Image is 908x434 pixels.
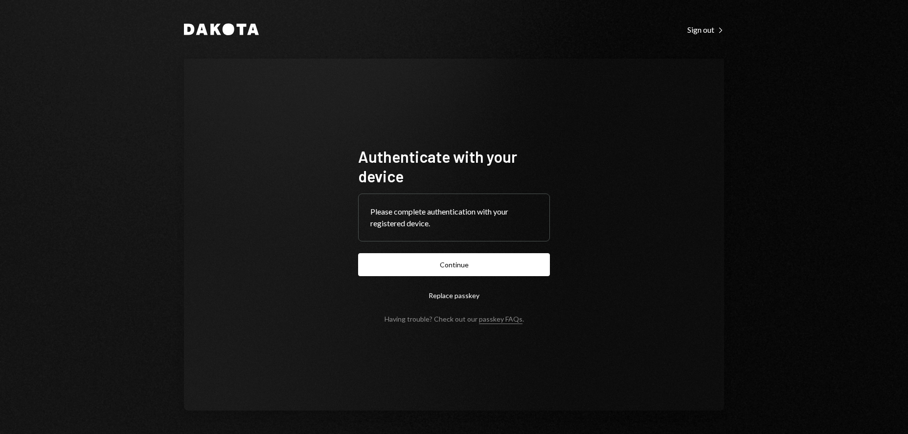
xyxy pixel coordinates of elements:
[687,24,724,35] a: Sign out
[687,25,724,35] div: Sign out
[358,284,550,307] button: Replace passkey
[370,206,538,229] div: Please complete authentication with your registered device.
[358,147,550,186] h1: Authenticate with your device
[479,315,522,324] a: passkey FAQs
[385,315,524,323] div: Having trouble? Check out our .
[358,253,550,276] button: Continue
